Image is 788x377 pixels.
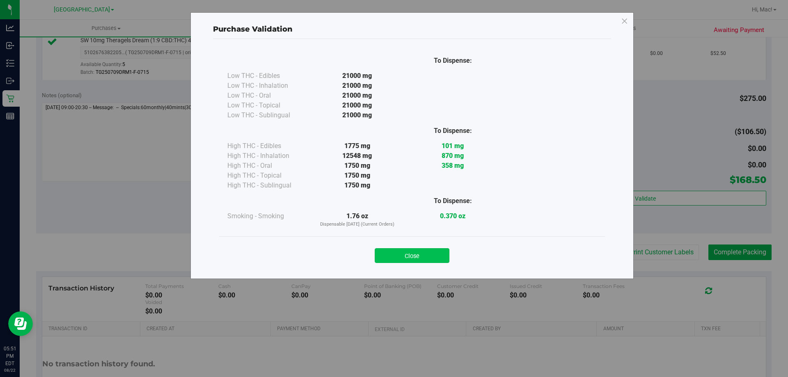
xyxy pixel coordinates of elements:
div: To Dispense: [405,126,501,136]
div: 1750 mg [309,171,405,181]
div: Low THC - Topical [227,101,309,110]
iframe: Resource center [8,311,33,336]
div: High THC - Sublingual [227,181,309,190]
div: 1750 mg [309,161,405,171]
div: To Dispense: [405,56,501,66]
div: Low THC - Oral [227,91,309,101]
div: 21000 mg [309,110,405,120]
span: Purchase Validation [213,25,293,34]
strong: 358 mg [442,162,464,169]
div: 1750 mg [309,181,405,190]
p: Dispensable [DATE] (Current Orders) [309,221,405,228]
div: High THC - Edibles [227,141,309,151]
div: Smoking - Smoking [227,211,309,221]
div: 12548 mg [309,151,405,161]
div: 1775 mg [309,141,405,151]
strong: 0.370 oz [440,212,465,220]
div: High THC - Topical [227,171,309,181]
div: 21000 mg [309,71,405,81]
div: Low THC - Inhalation [227,81,309,91]
div: Low THC - Sublingual [227,110,309,120]
div: High THC - Inhalation [227,151,309,161]
div: 21000 mg [309,91,405,101]
div: To Dispense: [405,196,501,206]
div: Low THC - Edibles [227,71,309,81]
button: Close [375,248,449,263]
strong: 870 mg [442,152,464,160]
div: 1.76 oz [309,211,405,228]
div: High THC - Oral [227,161,309,171]
strong: 101 mg [442,142,464,150]
div: 21000 mg [309,81,405,91]
div: 21000 mg [309,101,405,110]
